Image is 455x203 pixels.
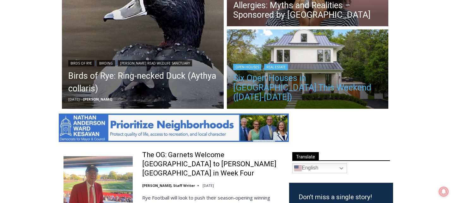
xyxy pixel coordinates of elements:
[74,53,77,60] div: 6
[203,183,214,188] time: [DATE]
[165,63,293,77] span: Intern @ [DOMAIN_NAME]
[97,60,115,66] a: Birding
[66,19,91,52] div: unique DIY crafts
[71,53,72,60] div: /
[118,60,192,66] a: [PERSON_NAME] Read Wildlife Sanctuary
[299,192,384,202] h3: Don’t miss a single story!
[233,64,261,70] a: Open Houses
[233,1,382,20] a: Allergies: Myths and Realities – Sponsored by [GEOGRAPHIC_DATA]
[233,73,382,102] a: Six Open Houses in [GEOGRAPHIC_DATA] This Weekend ([DATE]-[DATE])
[264,64,288,70] a: Real Estate
[81,97,83,101] span: –
[227,29,389,110] img: 3 Overdale Road, Rye
[0,63,94,79] a: [PERSON_NAME] Read Sanctuary Fall Fest: [DATE]
[292,163,347,173] a: English
[233,63,382,70] div: |
[227,29,389,110] a: Read More Six Open Houses in Rye This Weekend (October 4-5)
[68,70,217,95] a: Birds of Rye: Ring-necked Duck (Aythya collaris)
[66,53,69,60] div: 5
[152,61,306,79] a: Intern @ [DOMAIN_NAME]
[68,97,80,101] time: [DATE]
[68,60,94,66] a: Birds of Rye
[83,97,112,101] a: [PERSON_NAME]
[142,183,195,188] a: [PERSON_NAME], Staff Writer
[5,64,84,78] h4: [PERSON_NAME] Read Sanctuary Fall Fest: [DATE]
[142,151,281,178] a: The OG: Garnets Welcome [GEOGRAPHIC_DATA] to [PERSON_NAME][GEOGRAPHIC_DATA] in Week Four
[294,164,302,172] img: en
[160,0,299,61] div: "I learned about the history of a place I’d honestly never considered even as a resident of [GEOG...
[68,59,217,66] div: | |
[292,152,319,161] span: Translate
